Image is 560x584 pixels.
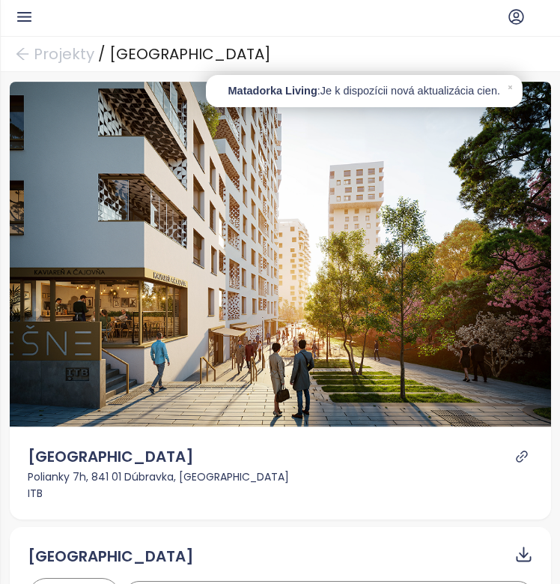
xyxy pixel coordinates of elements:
a: Matadorka Living:Je k dispozícii nová aktualizácia cien. [228,82,500,100]
div: Polianky 7h, 841 01 Dúbravka, [GEOGRAPHIC_DATA] [28,469,533,485]
a: arrow-left Projekty [15,40,94,67]
div: / [98,40,106,67]
div: [GEOGRAPHIC_DATA] [28,445,194,469]
span: Matadorka Living [228,82,317,100]
span: arrow-left [15,46,30,61]
p: : Je k dispozícii nová aktualizácia cien. [317,82,500,100]
div: [GEOGRAPHIC_DATA] [109,40,271,67]
div: ITB [28,485,533,502]
a: link [515,450,529,463]
span: [GEOGRAPHIC_DATA] [28,546,194,567]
